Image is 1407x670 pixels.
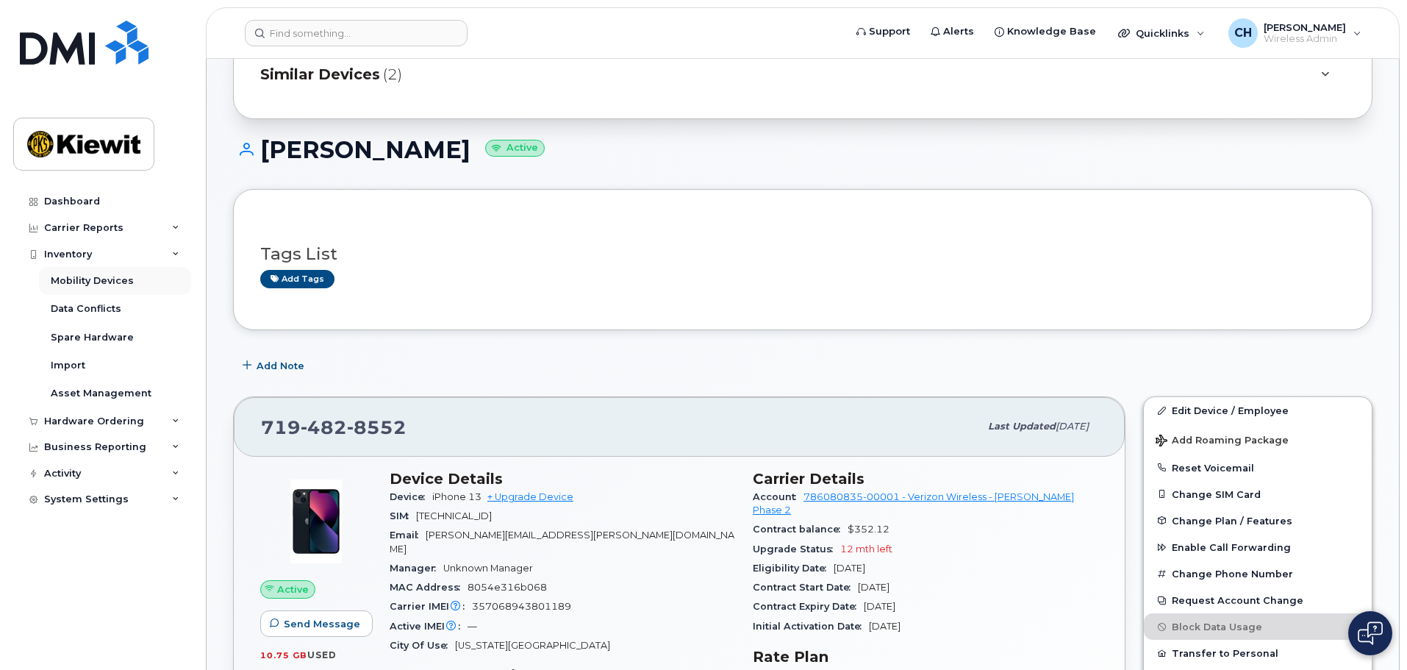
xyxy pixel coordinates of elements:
[984,17,1106,46] a: Knowledge Base
[272,477,360,566] img: image20231002-3703462-1ig824h.jpeg
[753,563,834,574] span: Eligibility Date
[848,524,889,535] span: $352.12
[1144,560,1372,587] button: Change Phone Number
[390,530,734,554] span: [PERSON_NAME][EMAIL_ADDRESS][PERSON_NAME][DOMAIN_NAME]
[260,245,1345,263] h3: Tags List
[753,621,869,632] span: Initial Activation Date
[432,491,481,502] span: iPhone 13
[1358,621,1383,645] img: Open chat
[753,601,864,612] span: Contract Expiry Date
[1234,24,1252,42] span: CH
[1264,33,1346,45] span: Wireless Admin
[1144,534,1372,560] button: Enable Call Forwarding
[834,563,865,574] span: [DATE]
[416,510,492,521] span: [TECHNICAL_ID]
[347,416,407,438] span: 8552
[753,648,1098,666] h3: Rate Plan
[1144,455,1372,481] button: Reset Voicemail
[864,601,895,612] span: [DATE]
[390,470,735,488] h3: Device Details
[383,64,402,85] span: (2)
[260,64,380,85] span: Similar Devices
[869,621,901,632] span: [DATE]
[858,582,889,593] span: [DATE]
[1007,24,1096,39] span: Knowledge Base
[390,563,443,574] span: Manager
[1156,435,1289,449] span: Add Roaming Package
[485,140,545,157] small: Active
[1144,507,1372,534] button: Change Plan / Features
[1264,21,1346,33] span: [PERSON_NAME]
[1144,613,1372,640] button: Block Data Usage
[468,582,547,593] span: 8054e316b068
[390,491,432,502] span: Device
[753,524,848,535] span: Contract balance
[390,510,416,521] span: SIM
[260,650,307,660] span: 10.75 GB
[390,621,468,632] span: Active IMEI
[1144,397,1372,424] a: Edit Device / Employee
[260,270,334,288] a: Add tags
[390,530,426,541] span: Email
[869,24,910,39] span: Support
[943,24,974,39] span: Alerts
[1172,515,1292,526] span: Change Plan / Features
[233,137,1372,163] h1: [PERSON_NAME]
[846,17,920,46] a: Support
[1218,18,1372,48] div: Cassandra Hornback
[443,563,533,574] span: Unknown Manager
[233,352,317,379] button: Add Note
[245,20,468,46] input: Find something...
[390,601,472,612] span: Carrier IMEI
[840,544,892,555] span: 12 mth left
[455,640,610,651] span: [US_STATE][GEOGRAPHIC_DATA]
[753,491,803,502] span: Account
[1172,542,1291,553] span: Enable Call Forwarding
[390,582,468,593] span: MAC Address
[1144,481,1372,507] button: Change SIM Card
[1108,18,1215,48] div: Quicklinks
[753,544,840,555] span: Upgrade Status
[472,601,571,612] span: 357068943801189
[257,359,304,373] span: Add Note
[1144,587,1372,613] button: Request Account Change
[920,17,984,46] a: Alerts
[1056,421,1089,432] span: [DATE]
[260,610,373,637] button: Send Message
[284,617,360,631] span: Send Message
[487,491,573,502] a: + Upgrade Device
[1136,27,1189,39] span: Quicklinks
[753,491,1074,516] a: 786080835-00001 - Verizon Wireless - [PERSON_NAME] Phase 2
[1144,640,1372,666] button: Transfer to Personal
[1144,424,1372,455] button: Add Roaming Package
[307,649,337,660] span: used
[753,582,858,593] span: Contract Start Date
[988,421,1056,432] span: Last updated
[277,582,309,596] span: Active
[261,416,407,438] span: 719
[753,470,1098,488] h3: Carrier Details
[390,640,455,651] span: City Of Use
[468,621,477,632] span: —
[301,416,347,438] span: 482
